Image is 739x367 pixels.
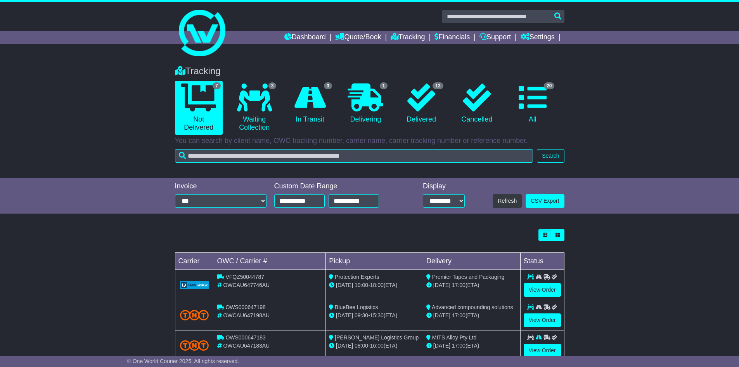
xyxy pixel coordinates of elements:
[223,312,270,318] span: OWCAU647198AU
[432,334,476,341] span: MITS Alloy Pty Ltd
[432,304,513,310] span: Advanced compounding solutions
[493,194,522,208] button: Refresh
[537,149,564,163] button: Search
[329,311,420,320] div: - (ETA)
[453,81,501,127] a: Cancelled
[230,81,278,135] a: 3 Waiting Collection
[335,31,381,44] a: Quote/Book
[225,304,266,310] span: OWS000647198
[380,82,388,89] span: 1
[524,313,561,327] a: View Order
[426,311,517,320] div: (ETA)
[223,282,270,288] span: OWCAU647746AU
[286,81,334,127] a: 3 In Transit
[433,82,443,89] span: 13
[175,182,267,191] div: Invoice
[268,82,277,89] span: 3
[342,81,389,127] a: 1 Delivering
[433,343,450,349] span: [DATE]
[335,274,379,280] span: Protection Experts
[324,82,332,89] span: 3
[355,343,368,349] span: 08:00
[175,253,214,270] td: Carrier
[452,282,466,288] span: 17:00
[397,81,445,127] a: 13 Delivered
[274,182,399,191] div: Custom Date Range
[127,358,239,364] span: © One World Courier 2025. All rights reserved.
[355,312,368,318] span: 09:30
[326,253,423,270] td: Pickup
[175,137,564,145] p: You can search by client name, OWC tracking number, carrier name, carrier tracking number or refe...
[214,253,326,270] td: OWC / Carrier #
[171,66,568,77] div: Tracking
[544,82,554,89] span: 20
[432,274,505,280] span: Premier Tapes and Packaging
[452,343,466,349] span: 17:00
[284,31,326,44] a: Dashboard
[452,312,466,318] span: 17:00
[423,182,465,191] div: Display
[521,31,555,44] a: Settings
[223,343,270,349] span: OWCAU647183AU
[433,312,450,318] span: [DATE]
[225,334,266,341] span: OWS000647183
[391,31,425,44] a: Tracking
[180,310,209,320] img: TNT_Domestic.png
[336,282,353,288] span: [DATE]
[335,334,419,341] span: [PERSON_NAME] Logistics Group
[355,282,368,288] span: 10:00
[433,282,450,288] span: [DATE]
[370,282,384,288] span: 18:00
[426,281,517,289] div: (ETA)
[180,281,209,289] img: GetCarrierServiceLogo
[423,253,520,270] td: Delivery
[336,343,353,349] span: [DATE]
[426,342,517,350] div: (ETA)
[509,81,556,127] a: 20 All
[524,283,561,297] a: View Order
[479,31,511,44] a: Support
[370,312,384,318] span: 15:30
[520,253,564,270] td: Status
[434,31,470,44] a: Financials
[175,81,223,135] a: 7 Not Delivered
[225,274,264,280] span: VFQZ50044787
[336,312,353,318] span: [DATE]
[370,343,384,349] span: 16:00
[180,340,209,351] img: TNT_Domestic.png
[526,194,564,208] a: CSV Export
[213,82,221,89] span: 7
[329,342,420,350] div: - (ETA)
[524,344,561,357] a: View Order
[335,304,378,310] span: BlueBee Logistics
[329,281,420,289] div: - (ETA)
